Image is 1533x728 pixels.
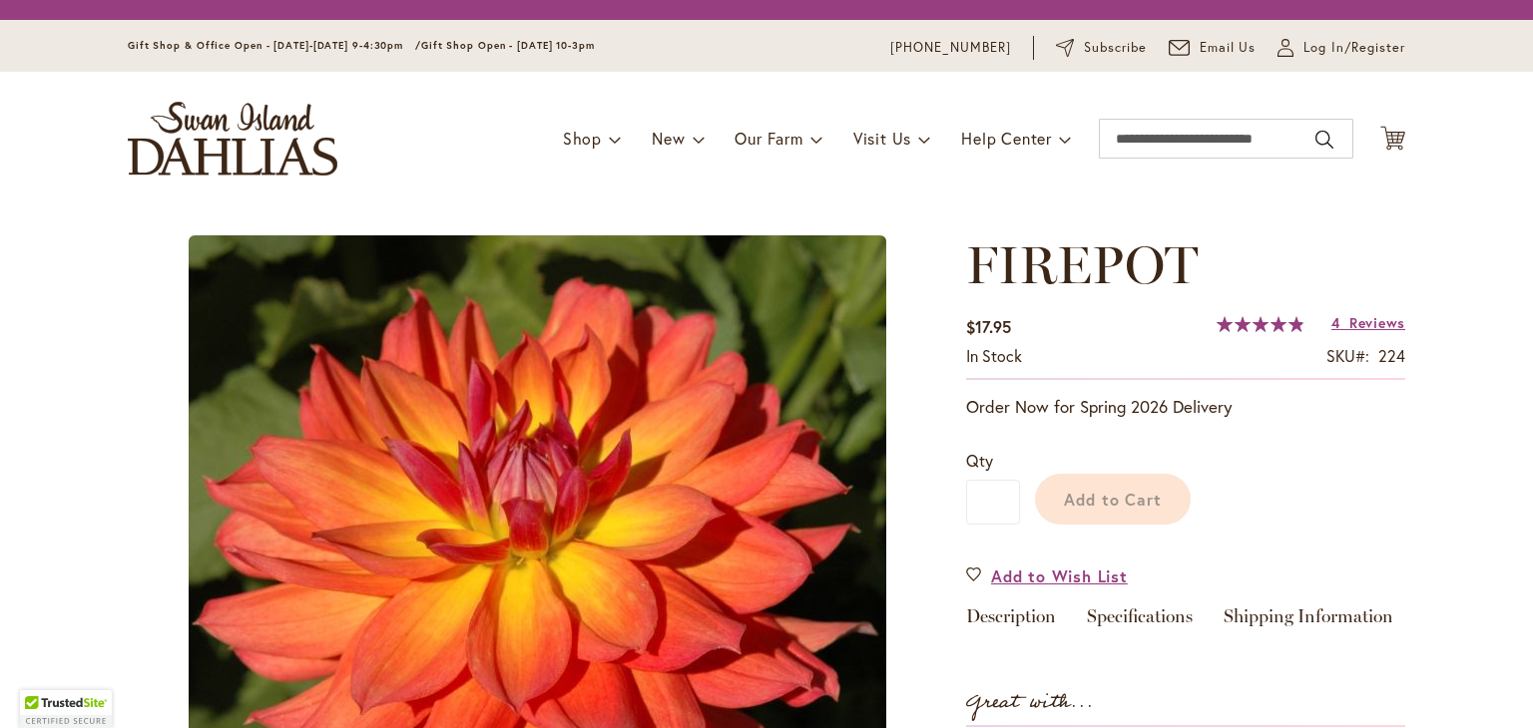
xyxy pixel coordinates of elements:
a: Specifications [1087,607,1193,636]
strong: Great with... [966,686,1094,719]
p: Order Now for Spring 2026 Delivery [966,395,1405,419]
span: Our Farm [735,128,802,149]
div: Availability [966,345,1022,368]
a: Description [966,607,1056,636]
strong: SKU [1326,345,1369,366]
button: Search [1315,124,1333,156]
span: Qty [966,450,993,471]
div: Detailed Product Info [966,607,1405,636]
span: Reviews [1349,313,1405,332]
div: 98% [1217,316,1304,332]
a: store logo [128,102,337,176]
a: Email Us [1169,38,1257,58]
span: New [652,128,685,149]
a: [PHONE_NUMBER] [890,38,1011,58]
span: Email Us [1200,38,1257,58]
span: 4 [1331,313,1340,332]
a: Shipping Information [1224,607,1393,636]
span: Visit Us [853,128,911,149]
span: Shop [563,128,602,149]
div: TrustedSite Certified [20,690,112,728]
span: In stock [966,345,1022,366]
span: Gift Shop Open - [DATE] 10-3pm [421,39,595,52]
span: $17.95 [966,316,1011,337]
span: FIREPOT [966,233,1198,296]
a: Log In/Register [1277,38,1405,58]
a: Subscribe [1056,38,1147,58]
span: Add to Wish List [991,564,1128,587]
a: 4 Reviews [1331,313,1405,332]
span: Help Center [961,128,1052,149]
span: Subscribe [1084,38,1147,58]
div: 224 [1378,345,1405,368]
a: Add to Wish List [966,564,1128,587]
span: Log In/Register [1303,38,1405,58]
span: Gift Shop & Office Open - [DATE]-[DATE] 9-4:30pm / [128,39,421,52]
